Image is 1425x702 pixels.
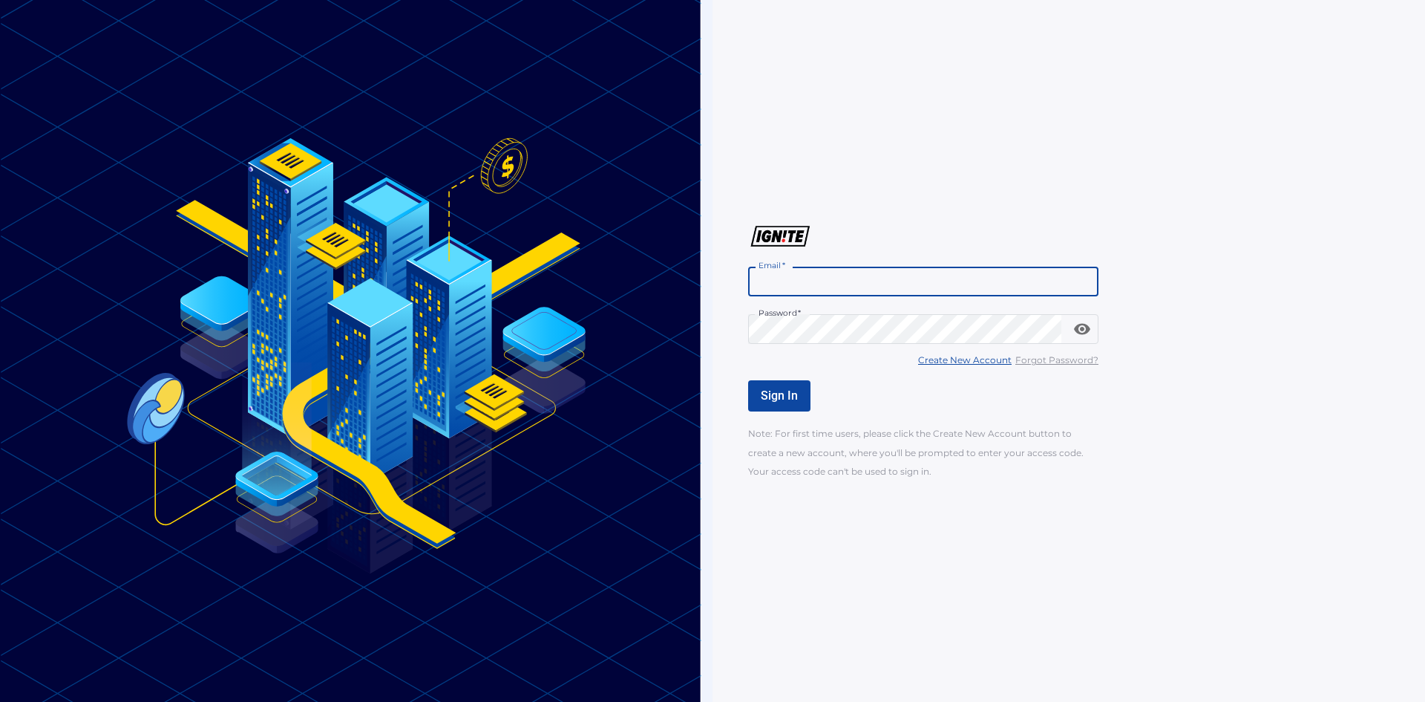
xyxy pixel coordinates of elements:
button: Sign In [748,380,810,412]
u: Create New Account [918,354,1012,365]
label: Email [759,260,785,271]
label: Password [759,308,801,319]
span: Note: For first time users, please click the Create New Account button to create a new account, w... [748,428,1084,476]
img: logo [748,222,813,249]
button: toggle password visibility [1067,314,1097,344]
u: Forgot Password? [1015,354,1098,365]
span: Sign In [761,389,798,403]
